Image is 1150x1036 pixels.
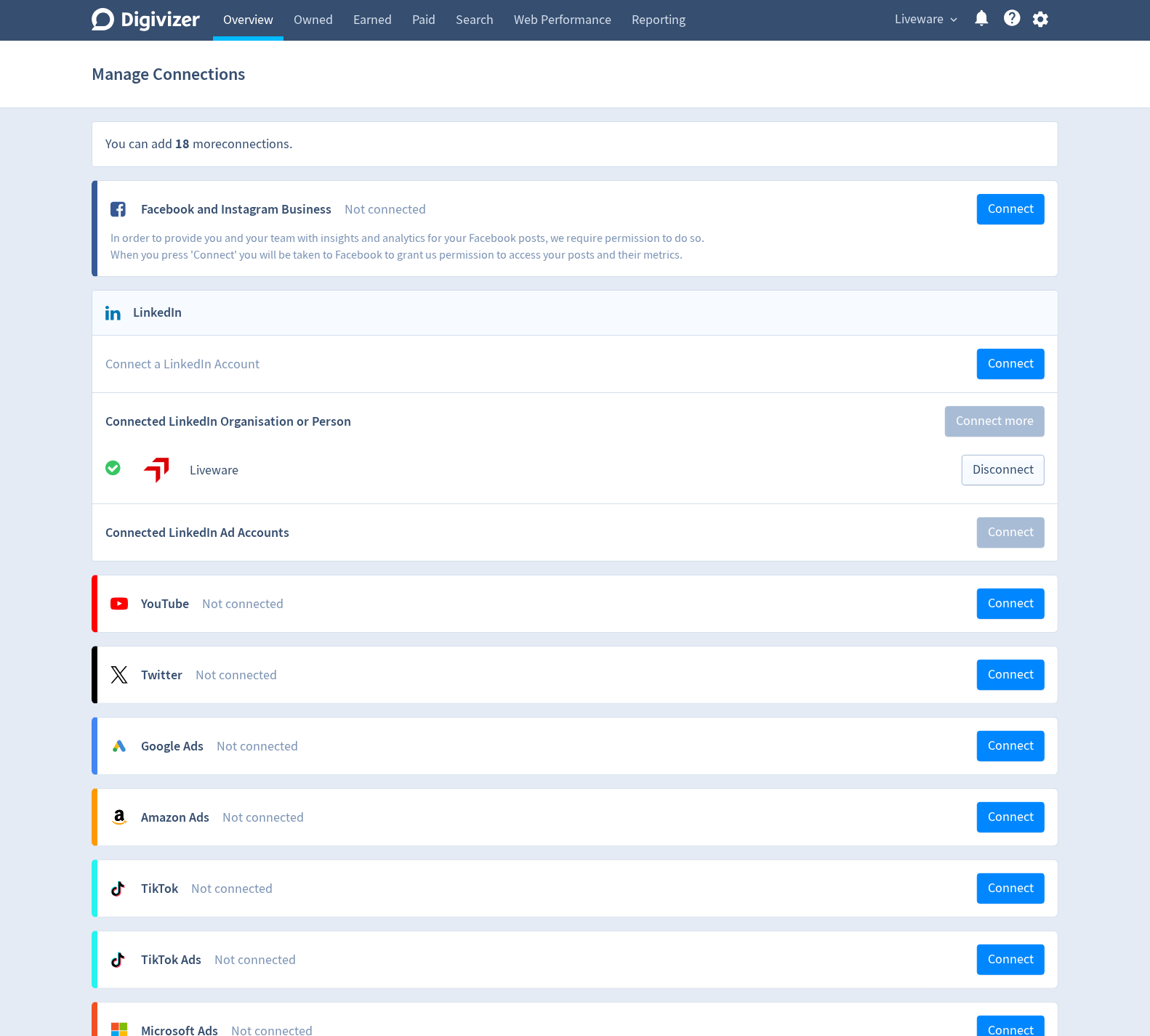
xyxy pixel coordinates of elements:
a: Google AdsNot connectedConnect [97,718,1058,774]
div: YouTube [141,595,189,613]
button: Connect more [945,406,1045,437]
div: Facebook and Instagram Business [141,201,331,219]
a: Amazon AdsNot connectedConnect [97,789,1058,846]
button: Connect [977,944,1045,975]
h1: Manage Connections [92,51,245,97]
div: Not connected [222,809,977,827]
span: Connect [988,357,1034,371]
img: Avatar for Liveware [136,450,177,490]
span: Connect [988,203,1034,216]
span: In order to provide you and your team with insights and analytics for your Facebook posts, we req... [110,231,704,262]
span: Connect [988,597,1034,610]
div: Not connected [217,737,977,756]
span: Connected LinkedIn Organisation or Person [105,413,351,431]
span: Connect [988,811,1034,824]
div: Not connected [196,666,977,684]
span: Connected LinkedIn Ad Accounts [105,524,289,542]
span: Liveware [895,8,944,31]
button: Connect [977,873,1045,904]
span: Disconnect [973,464,1034,477]
span: Connect more [956,415,1034,428]
a: Liveware [190,462,238,479]
div: TikTok [141,880,178,898]
a: TwitterNot connectedConnect [97,647,1058,703]
span: Connect [988,526,1034,539]
button: Disconnect [962,455,1045,485]
button: Connect [977,194,1045,224]
button: Connect [977,517,1045,548]
div: Not connected [214,951,977,969]
span: Connect a LinkedIn Account [105,355,260,373]
span: You can add more connections . [105,136,292,153]
div: All good [105,459,136,482]
div: Twitter [141,666,182,684]
span: Connect [988,668,1034,681]
a: TikTokNot connectedConnect [97,860,1058,917]
span: Connect [988,882,1034,895]
h2: LinkedIn [123,304,182,322]
div: Not connected [345,201,977,219]
button: Connect [977,349,1045,379]
button: Connect [977,802,1045,833]
a: YouTubeNot connectedConnect [97,575,1058,632]
button: Connect [977,588,1045,619]
span: expand_more [947,13,960,26]
div: Amazon Ads [141,809,209,827]
a: Facebook and Instagram BusinessNot connectedConnectIn order to provide you and your team with ins... [97,181,1058,276]
div: Not connected [202,595,977,613]
span: 18 [175,135,190,153]
a: TikTok AdsNot connectedConnect [97,931,1058,988]
div: TikTok Ads [141,951,201,969]
button: Connect [977,660,1045,690]
span: Connect [988,953,1034,966]
div: Not connected [191,880,977,898]
div: Google Ads [141,737,204,756]
button: Connect [977,731,1045,761]
button: Liveware [890,8,961,31]
span: Connect [988,740,1034,753]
